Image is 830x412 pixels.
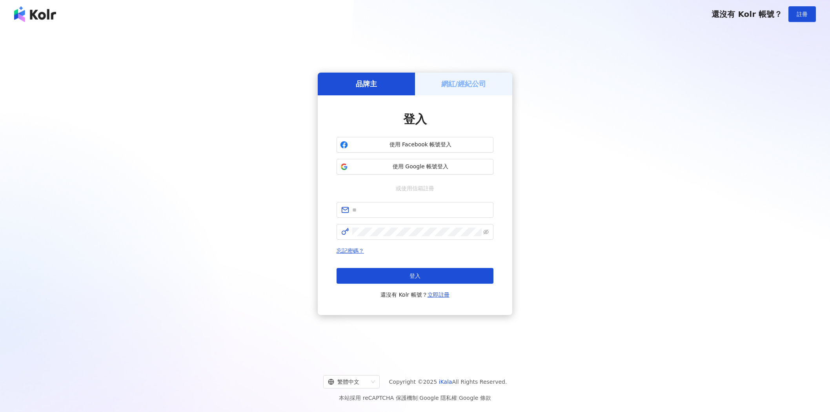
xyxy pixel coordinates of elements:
[339,393,491,403] span: 本站採用 reCAPTCHA 保護機制
[337,248,364,254] a: 忘記密碼？
[328,376,368,388] div: 繁體中文
[390,184,440,193] span: 或使用信箱註冊
[356,79,377,89] h5: 品牌主
[337,159,493,175] button: 使用 Google 帳號登入
[439,379,452,385] a: iKala
[337,268,493,284] button: 登入
[788,6,816,22] button: 註冊
[712,9,782,19] span: 還沒有 Kolr 帳號？
[337,137,493,153] button: 使用 Facebook 帳號登入
[14,6,56,22] img: logo
[410,273,420,279] span: 登入
[441,79,486,89] h5: 網紅/經紀公司
[403,112,427,126] span: 登入
[419,395,457,401] a: Google 隱私權
[351,163,490,171] span: 使用 Google 帳號登入
[459,395,491,401] a: Google 條款
[797,11,808,17] span: 註冊
[428,292,450,298] a: 立即註冊
[389,377,507,386] span: Copyright © 2025 All Rights Reserved.
[380,290,450,299] span: 還沒有 Kolr 帳號？
[457,395,459,401] span: |
[483,229,489,235] span: eye-invisible
[418,395,420,401] span: |
[351,141,490,149] span: 使用 Facebook 帳號登入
